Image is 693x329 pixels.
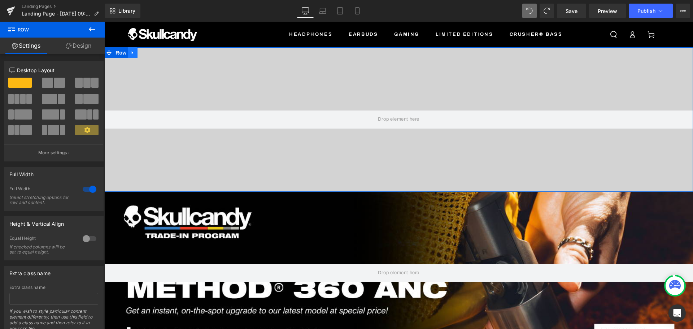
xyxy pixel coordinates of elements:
[540,4,554,18] button: Redo
[500,5,519,21] summary: Search our site
[290,9,315,17] span: Gaming
[38,150,67,156] p: More settings
[185,9,228,17] span: Headphones
[9,66,98,74] p: Desktop Layout
[331,4,349,18] a: Tablet
[9,186,75,194] div: Full Width
[244,9,274,17] span: Earbuds
[9,244,74,255] div: If checked columns will be set to equal height.
[118,8,135,14] span: Library
[589,4,626,18] a: Preview
[284,4,321,21] a: Gaming
[105,4,140,18] a: New Library
[22,4,105,9] a: Landing Pages
[522,4,537,18] button: Undo
[349,4,366,18] a: Mobile
[668,304,686,322] div: Open Intercom Messenger
[9,285,98,290] div: Extra class name
[9,217,64,227] div: Height & Vertical Align
[179,4,234,21] a: Headphones
[598,7,617,15] span: Preview
[7,22,79,38] span: Row
[9,266,51,276] div: Extra class name
[24,26,33,36] a: Expand / Collapse
[405,9,458,17] span: Crusher® Bass
[22,11,91,17] span: Landing Page - [DATE] 09:31:57
[629,4,673,18] button: Publish
[239,4,279,21] a: Earbuds
[297,4,314,18] a: Desktop
[331,9,389,17] span: Limited Editions
[326,4,395,21] a: Limited Editions
[9,235,75,243] div: Equal Height
[52,38,105,54] a: Design
[9,167,34,177] div: Full Width
[566,7,577,15] span: Save
[314,4,331,18] a: Laptop
[400,4,464,21] a: Crusher® Bass
[24,7,93,20] img: Skullcandy Singapore
[9,195,74,205] div: Select stretching options for row and content.
[637,8,655,14] span: Publish
[9,26,24,36] span: Row
[676,4,690,18] button: More
[4,144,103,161] button: More settings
